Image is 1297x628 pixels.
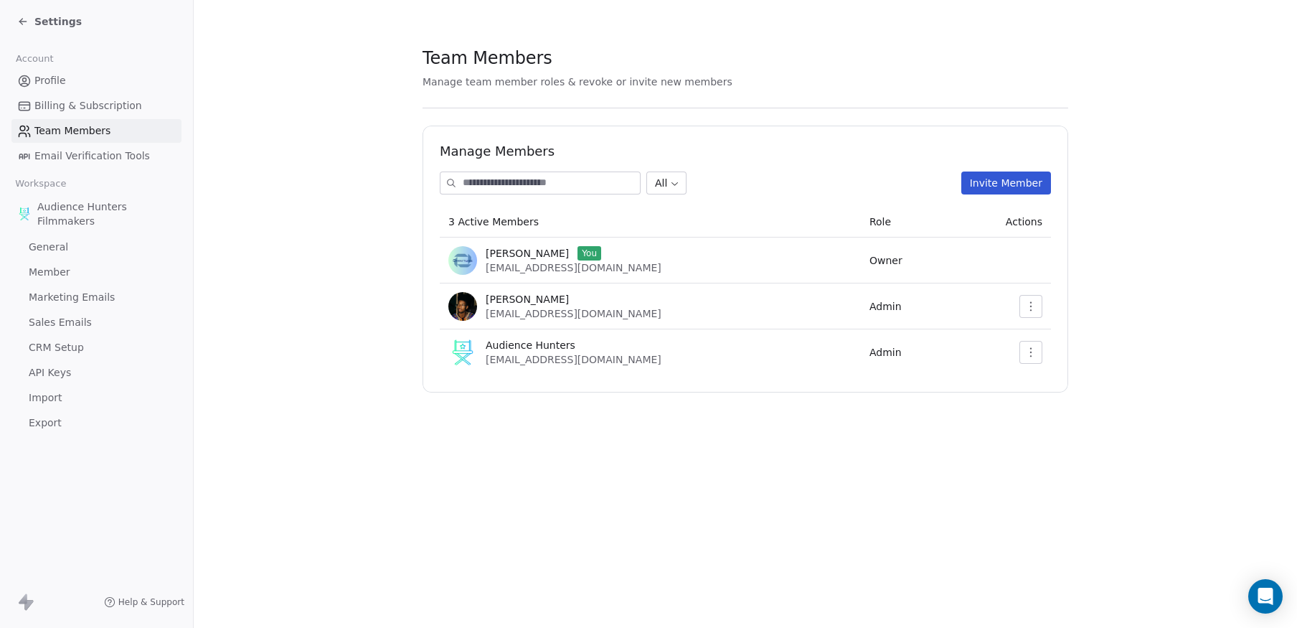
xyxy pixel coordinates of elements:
[34,149,150,164] span: Email Verification Tools
[11,144,181,168] a: Email Verification Tools
[961,172,1051,195] button: Invite Member
[29,416,62,431] span: Export
[11,411,181,435] a: Export
[486,246,569,261] span: [PERSON_NAME]
[118,596,184,608] span: Help & Support
[11,94,181,118] a: Billing & Subscription
[34,123,110,139] span: Team Members
[486,338,575,352] span: Audience Hunters
[29,390,62,406] span: Import
[37,200,176,228] span: Audience Hunters Filmmakers
[11,361,181,385] a: API Keys
[1248,579,1283,614] div: Open Intercom Messenger
[29,340,84,355] span: CRM Setup
[11,235,181,259] a: General
[1006,216,1042,228] span: Actions
[29,315,92,330] span: Sales Emails
[448,216,539,228] span: 3 Active Members
[29,240,68,255] span: General
[11,119,181,143] a: Team Members
[577,246,601,261] span: You
[486,308,661,319] span: [EMAIL_ADDRESS][DOMAIN_NAME]
[17,207,32,221] img: AHFF%20symbol.png
[29,290,115,305] span: Marketing Emails
[29,265,70,280] span: Member
[869,255,902,266] span: Owner
[486,354,661,365] span: [EMAIL_ADDRESS][DOMAIN_NAME]
[17,14,82,29] a: Settings
[11,286,181,309] a: Marketing Emails
[440,143,1051,160] h1: Manage Members
[104,596,184,608] a: Help & Support
[34,98,142,113] span: Billing & Subscription
[486,262,661,273] span: [EMAIL_ADDRESS][DOMAIN_NAME]
[29,365,71,380] span: API Keys
[869,301,902,312] span: Admin
[448,292,477,321] img: UdHV0ze4BuhNDBiqkhrplUo0Shd1o5Q3OUuII_DNeTs
[11,69,181,93] a: Profile
[11,311,181,334] a: Sales Emails
[448,338,477,367] img: SVFxTHUjB2iTYKgMezORc5FIH7MoWhJE-wOcthb7qoU
[11,261,181,284] a: Member
[9,48,60,70] span: Account
[869,347,902,358] span: Admin
[34,73,66,88] span: Profile
[34,14,82,29] span: Settings
[423,47,552,69] span: Team Members
[11,386,181,410] a: Import
[448,246,477,275] img: iUbssFVt8JT62mhYAzLIiMFT13241hiC5_kzfVEfvi4
[423,76,732,88] span: Manage team member roles & revoke or invite new members
[9,173,72,195] span: Workspace
[869,216,891,228] span: Role
[11,336,181,360] a: CRM Setup
[486,292,569,306] span: [PERSON_NAME]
